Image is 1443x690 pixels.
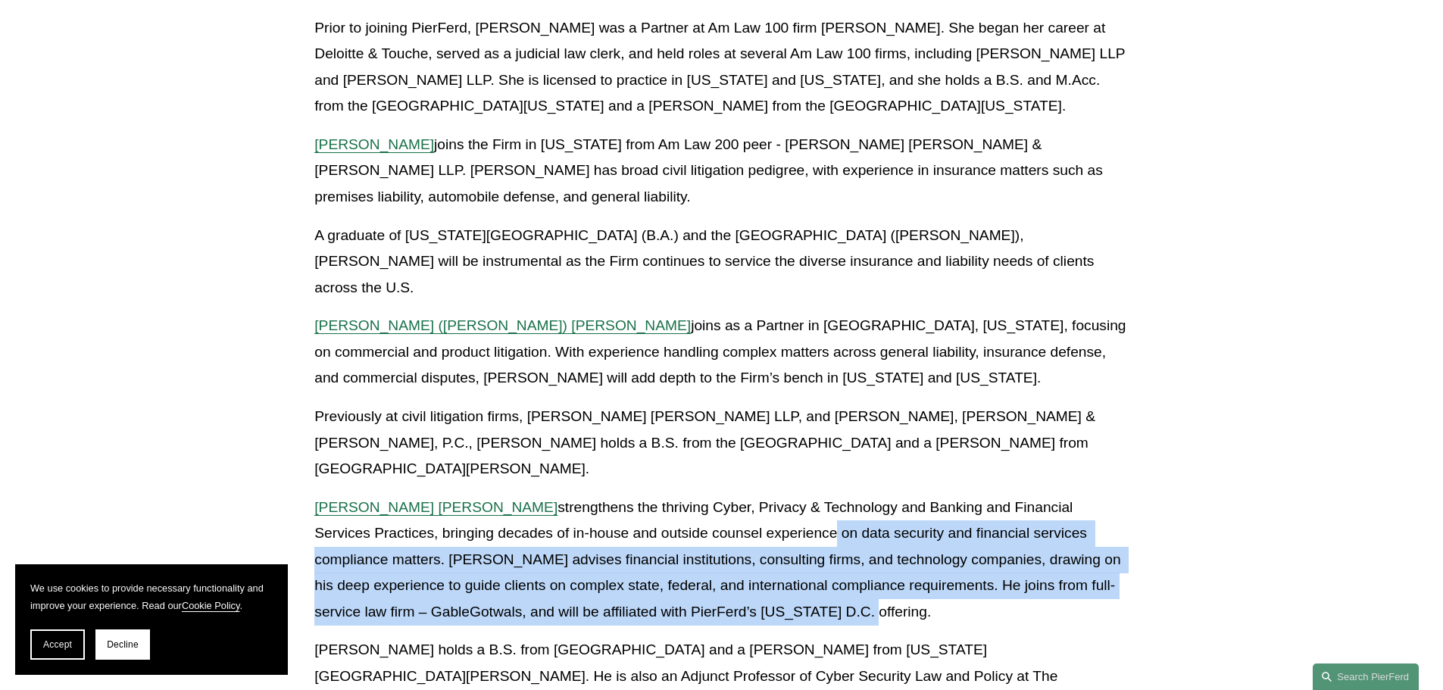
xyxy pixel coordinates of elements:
p: We use cookies to provide necessary functionality and improve your experience. Read our . [30,579,273,614]
a: [PERSON_NAME] [314,136,434,152]
button: Decline [95,629,150,660]
span: Accept [43,639,72,650]
section: Cookie banner [15,564,288,675]
p: Previously at civil litigation firms, [PERSON_NAME] [PERSON_NAME] LLP, and [PERSON_NAME], [PERSON... [314,404,1128,482]
p: Prior to joining PierFerd, [PERSON_NAME] was a Partner at Am Law 100 firm [PERSON_NAME]. She bega... [314,15,1128,120]
p: joins the Firm in [US_STATE] from Am Law 200 peer - [PERSON_NAME] [PERSON_NAME] & [PERSON_NAME] L... [314,132,1128,211]
span: Decline [107,639,139,650]
button: Accept [30,629,85,660]
p: joins as a Partner in [GEOGRAPHIC_DATA], [US_STATE], focusing on commercial and product litigatio... [314,313,1128,392]
a: [PERSON_NAME] [PERSON_NAME] [314,499,558,515]
a: [PERSON_NAME] ([PERSON_NAME]) [PERSON_NAME] [314,317,691,333]
a: Cookie Policy [182,600,240,611]
p: strengthens the thriving Cyber, Privacy & Technology and Banking and Financial Services Practices... [314,495,1128,626]
a: Search this site [1313,663,1419,690]
p: A graduate of [US_STATE][GEOGRAPHIC_DATA] (B.A.) and the [GEOGRAPHIC_DATA] ([PERSON_NAME]), [PERS... [314,223,1128,301]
